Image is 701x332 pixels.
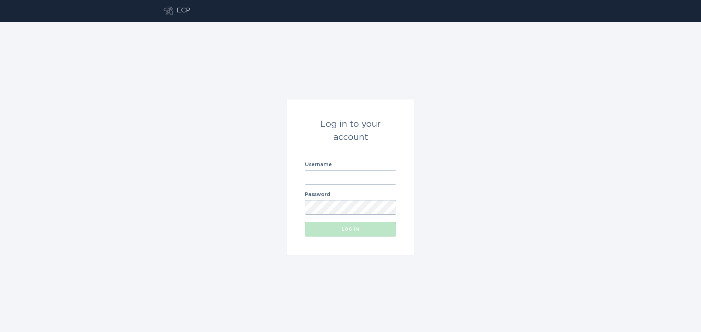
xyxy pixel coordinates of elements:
div: Log in [309,227,392,231]
div: Log in to your account [305,118,396,144]
label: Username [305,162,396,167]
label: Password [305,192,396,197]
button: Log in [305,222,396,237]
div: ECP [177,7,190,15]
button: Go to dashboard [164,7,173,15]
